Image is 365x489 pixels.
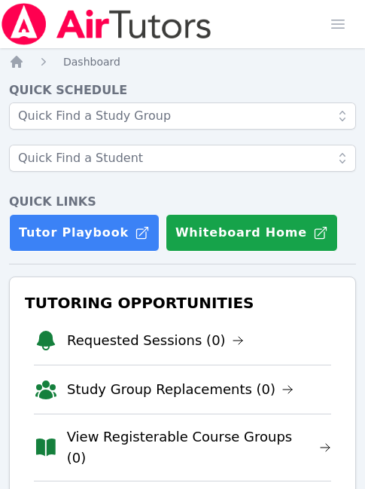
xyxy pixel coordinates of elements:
[9,102,356,130] input: Quick Find a Study Group
[67,330,244,351] a: Requested Sessions (0)
[67,426,331,469] a: View Registerable Course Groups (0)
[63,56,120,68] span: Dashboard
[22,289,343,316] h3: Tutoring Opportunities
[9,54,356,69] nav: Breadcrumb
[9,193,356,211] h4: Quick Links
[67,379,294,400] a: Study Group Replacements (0)
[166,214,338,252] button: Whiteboard Home
[9,214,160,252] a: Tutor Playbook
[9,145,356,172] input: Quick Find a Student
[9,81,356,99] h4: Quick Schedule
[63,54,120,69] a: Dashboard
